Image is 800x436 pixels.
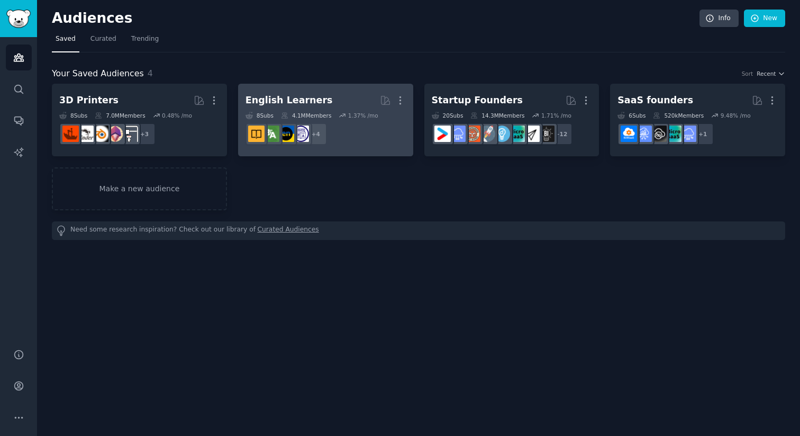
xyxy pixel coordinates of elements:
[653,112,704,119] div: 520k Members
[721,112,751,119] div: 9.48 % /mo
[449,126,466,142] img: SaaS
[692,123,714,145] div: + 1
[107,126,123,142] img: 3Dmodeling
[744,10,785,28] a: New
[258,225,319,236] a: Curated Audiences
[665,126,681,142] img: microsaas
[293,126,309,142] img: languagelearning
[281,112,331,119] div: 4.1M Members
[246,94,333,107] div: English Learners
[432,112,463,119] div: 20 Sub s
[757,70,785,77] button: Recent
[538,126,554,142] img: Business_Ideas
[635,126,652,142] img: SaaSSales
[305,123,327,145] div: + 4
[470,112,524,119] div: 14.3M Members
[650,126,667,142] img: NoCodeSaaS
[348,112,378,119] div: 1.37 % /mo
[621,126,637,142] img: B2BSaaS
[494,126,510,142] img: Entrepreneur
[128,31,162,52] a: Trending
[122,126,138,142] img: 3Dprinting
[56,34,76,44] span: Saved
[246,112,274,119] div: 8 Sub s
[92,126,108,142] img: blender
[479,126,495,142] img: startups
[432,94,523,107] div: Startup Founders
[278,126,294,142] img: EnglishLearning
[523,126,540,142] img: startups_promotion
[248,126,265,142] img: LearnEnglishOnReddit
[617,112,646,119] div: 6 Sub s
[757,70,776,77] span: Recent
[59,94,119,107] div: 3D Printers
[77,126,94,142] img: ender3
[742,70,753,77] div: Sort
[52,67,144,81] span: Your Saved Audiences
[699,10,739,28] a: Info
[680,126,696,142] img: SaaS
[550,123,572,145] div: + 12
[610,84,785,156] a: SaaS founders6Subs520kMembers9.48% /mo+1SaaSmicrosaasNoCodeSaaSSaaSSalesB2BSaaS
[508,126,525,142] img: microsaas
[52,167,227,210] a: Make a new audience
[59,112,87,119] div: 8 Sub s
[133,123,156,145] div: + 3
[434,126,451,142] img: startup
[52,221,785,240] div: Need some research inspiration? Check out our library of
[87,31,120,52] a: Curated
[464,126,480,142] img: EntrepreneurRideAlong
[238,84,413,156] a: English Learners8Subs4.1MMembers1.37% /mo+4languagelearningEnglishLearninglanguage_exchangeLearnE...
[617,94,693,107] div: SaaS founders
[541,112,571,119] div: 1.71 % /mo
[263,126,279,142] img: language_exchange
[52,31,79,52] a: Saved
[162,112,192,119] div: 0.48 % /mo
[90,34,116,44] span: Curated
[52,84,227,156] a: 3D Printers8Subs7.0MMembers0.48% /mo+33Dprinting3Dmodelingblenderender3FixMyPrint
[95,112,145,119] div: 7.0M Members
[148,68,153,78] span: 4
[6,10,31,28] img: GummySearch logo
[52,10,699,27] h2: Audiences
[131,34,159,44] span: Trending
[62,126,79,142] img: FixMyPrint
[424,84,599,156] a: Startup Founders20Subs14.3MMembers1.71% /mo+12Business_Ideasstartups_promotionmicrosaasEntreprene...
